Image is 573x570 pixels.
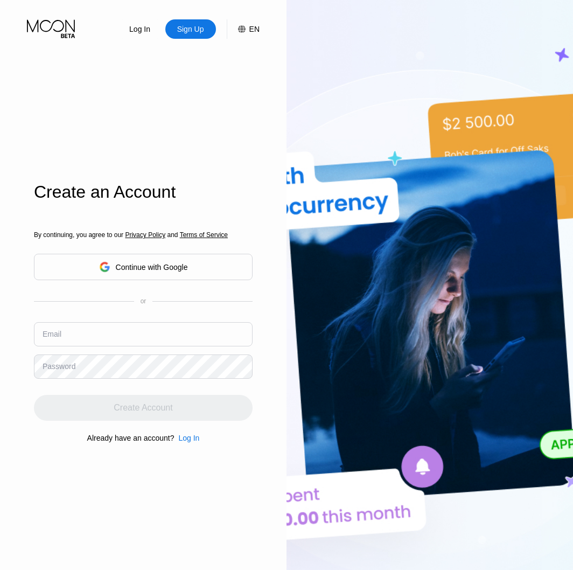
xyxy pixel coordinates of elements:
[128,24,151,34] div: Log In
[178,434,199,442] div: Log In
[180,231,228,239] span: Terms of Service
[87,434,174,442] div: Already have an account?
[43,362,75,371] div: Password
[43,330,61,338] div: Email
[34,182,253,202] div: Create an Account
[165,19,216,39] div: Sign Up
[176,24,205,34] div: Sign Up
[116,263,188,272] div: Continue with Google
[115,19,165,39] div: Log In
[227,19,260,39] div: EN
[141,297,146,305] div: or
[125,231,165,239] span: Privacy Policy
[174,434,199,442] div: Log In
[165,231,180,239] span: and
[249,25,260,33] div: EN
[34,254,253,280] div: Continue with Google
[34,231,253,239] div: By continuing, you agree to our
